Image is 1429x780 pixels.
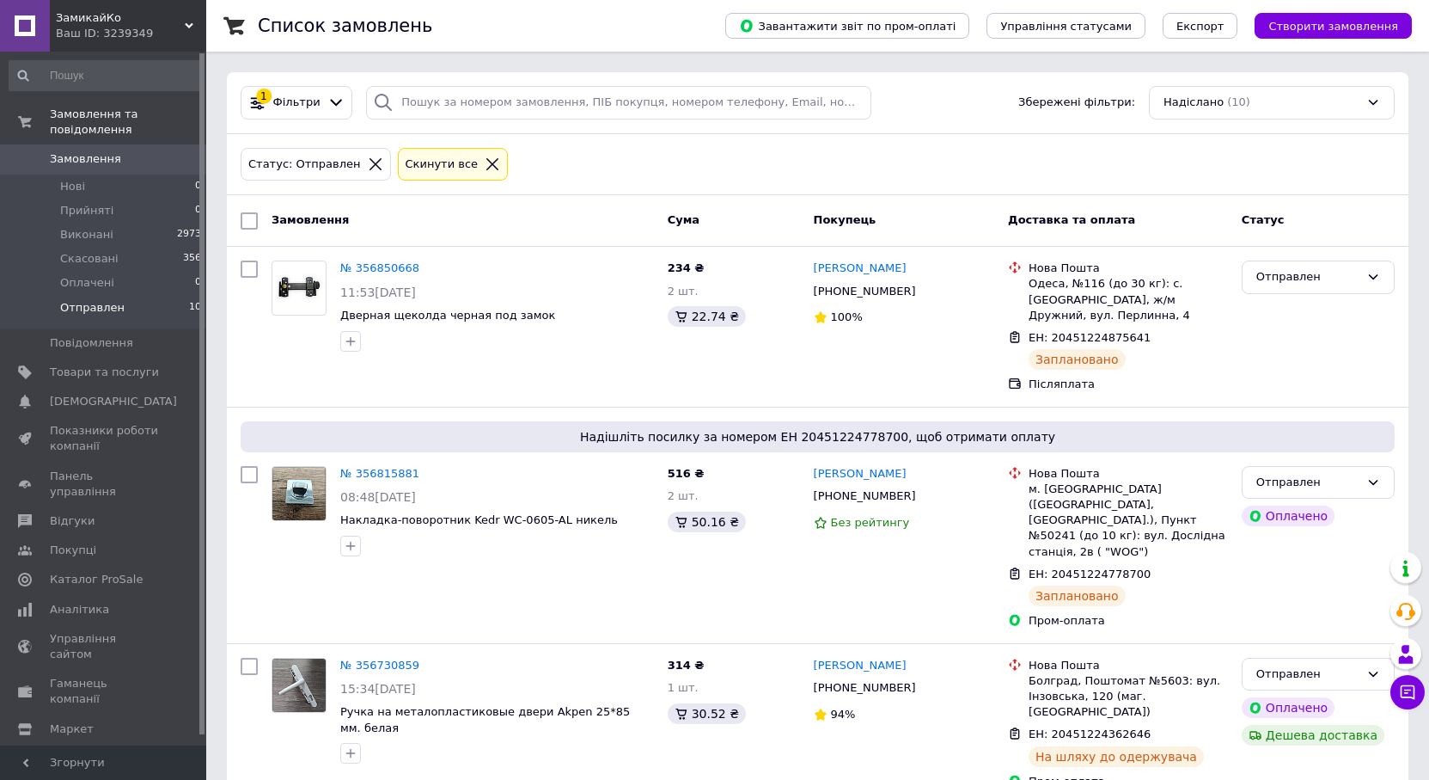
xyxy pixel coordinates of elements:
[668,261,705,274] span: 234 ₴
[1029,746,1204,767] div: На шляху до одержувача
[1242,725,1384,746] div: Дешева доставка
[340,705,630,734] a: Ручка на металопластиковые двери Akpen 25*85 мм. белая
[272,466,327,521] a: Фото товару
[668,681,699,694] span: 1 шт.
[340,309,555,322] a: Дверная щеколда черная под замок
[50,469,159,500] span: Панель управління
[1029,377,1228,392] div: Післяплата
[668,703,746,724] div: 30.52 ₴
[668,306,746,327] div: 22.74 ₴
[340,286,416,299] span: 11:53[DATE]
[256,89,272,104] div: 1
[50,394,177,409] span: [DEMOGRAPHIC_DATA]
[1029,261,1228,276] div: Нова Пошта
[1242,213,1285,226] span: Статус
[668,489,699,502] span: 2 шт.
[810,280,919,303] div: [PHONE_NUMBER]
[1255,13,1412,39] button: Створити замовлення
[272,658,327,713] a: Фото товару
[725,13,969,39] button: Завантажити звіт по пром-оплаті
[1163,13,1238,39] button: Експорт
[50,423,159,454] span: Показники роботи компанії
[177,227,201,243] span: 2973
[366,86,871,120] input: Пошук за номером замовлення, ПІБ покупця, номером телефону, Email, номером накладної
[50,107,206,138] span: Замовлення та повідомлення
[831,516,910,529] span: Без рейтингу
[1237,19,1412,32] a: Створити замовлення
[1176,20,1224,33] span: Експорт
[1256,268,1359,286] div: Отправлен
[814,466,907,482] a: [PERSON_NAME]
[1029,331,1151,344] span: ЕН: 20451224875641
[340,659,419,672] a: № 356730859
[831,708,856,721] span: 94%
[668,659,705,672] span: 314 ₴
[831,310,863,323] span: 100%
[60,275,114,291] span: Оплачені
[1018,95,1135,111] span: Збережені фільтри:
[1029,276,1228,323] div: Одеса, №116 (до 30 кг): с. [GEOGRAPHIC_DATA], ж/м Дружний, вул. Перлинна, 4
[247,428,1388,445] span: Надішліть посилку за номером ЕН 20451224778700, щоб отримати оплату
[668,512,746,532] div: 50.16 ₴
[1390,675,1425,709] button: Чат з покупцем
[1242,697,1334,718] div: Оплачено
[189,300,201,316] span: 10
[272,261,327,316] a: Фото товару
[340,682,416,696] span: 15:34[DATE]
[50,513,95,529] span: Відгуки
[1029,466,1228,482] div: Нова Пошта
[1268,20,1398,33] span: Створити замовлення
[195,203,201,218] span: 0
[50,602,109,617] span: Аналітика
[272,213,349,226] span: Замовлення
[272,269,326,308] img: Фото товару
[1256,474,1359,492] div: Отправлен
[810,677,919,699] div: [PHONE_NUMBER]
[50,676,159,707] span: Гаманець компанії
[814,261,907,277] a: [PERSON_NAME]
[50,335,133,351] span: Повідомлення
[272,659,326,712] img: Фото товару
[1029,673,1228,721] div: Болград, Поштомат №5603: вул. Інзовська, 120 (маг. [GEOGRAPHIC_DATA])
[340,261,419,274] a: № 356850668
[60,251,119,267] span: Скасовані
[56,26,206,41] div: Ваш ID: 3239349
[50,722,94,737] span: Маркет
[60,227,113,243] span: Виконані
[195,179,201,194] span: 0
[258,15,432,36] h1: Список замовлень
[986,13,1145,39] button: Управління статусами
[1000,20,1132,33] span: Управління статусами
[814,658,907,674] a: [PERSON_NAME]
[668,285,699,298] span: 2 шт.
[56,10,185,26] span: ЗамикайКо
[739,18,956,34] span: Завантажити звіт по пром-оплаті
[245,156,364,174] div: Статус: Отправлен
[60,300,125,316] span: Отправлен
[1029,586,1126,606] div: Заплановано
[50,365,159,380] span: Товари та послуги
[810,485,919,507] div: [PHONE_NUMBER]
[50,572,143,587] span: Каталог ProSale
[9,60,203,91] input: Пошук
[814,213,876,226] span: Покупець
[1242,506,1334,526] div: Оплачено
[340,490,416,504] span: 08:48[DATE]
[1029,728,1151,740] span: ЕН: 20451224362646
[1008,213,1135,226] span: Доставка та оплата
[183,251,201,267] span: 356
[1227,95,1250,108] span: (10)
[60,203,113,218] span: Прийняті
[402,156,482,174] div: Cкинути все
[340,513,618,526] span: Накладка-поворотник Kedr WC-0605-AL никель
[668,213,699,226] span: Cума
[50,631,159,662] span: Управління сайтом
[1029,482,1228,560] div: м. [GEOGRAPHIC_DATA] ([GEOGRAPHIC_DATA], [GEOGRAPHIC_DATA].), Пункт №50241 (до 10 кг): вул. Дослі...
[273,95,321,111] span: Фільтри
[1029,613,1228,629] div: Пром-оплата
[272,467,326,520] img: Фото товару
[1163,95,1224,111] span: Надіслано
[195,275,201,291] span: 0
